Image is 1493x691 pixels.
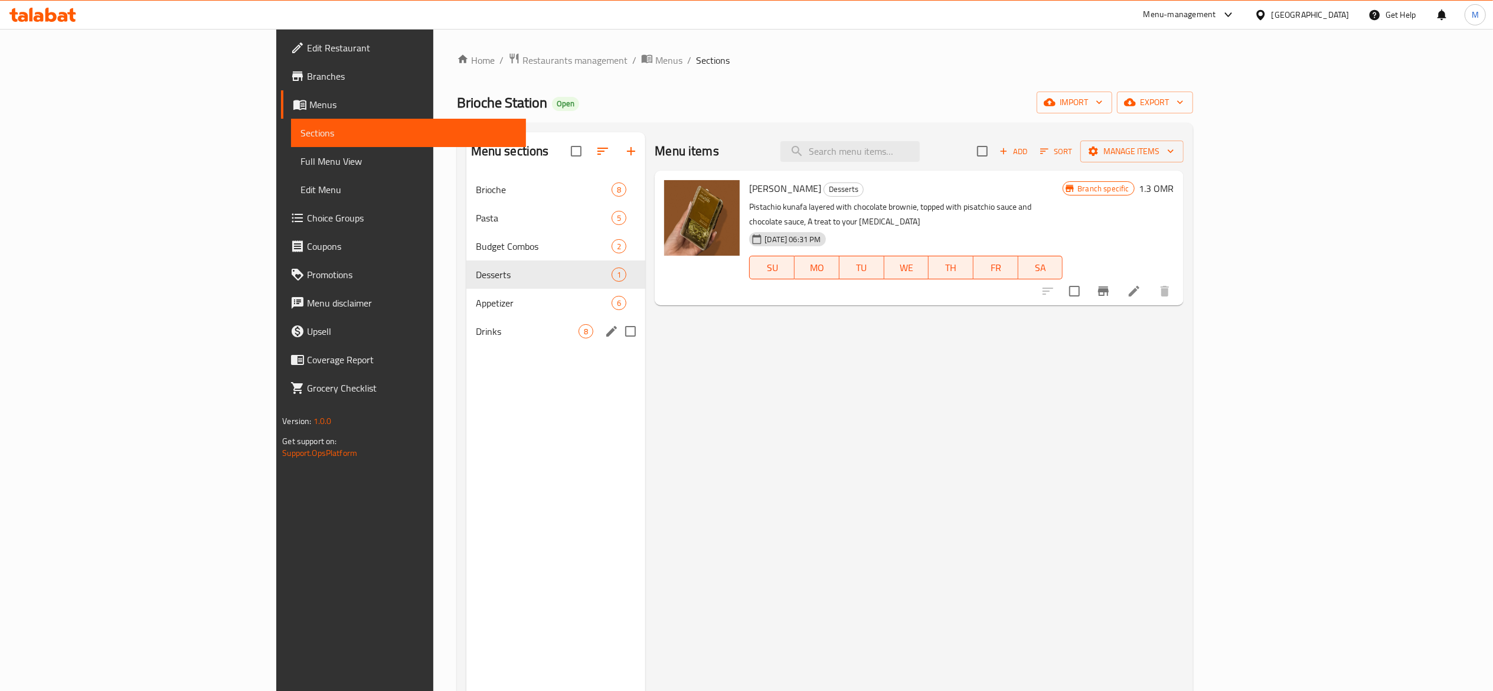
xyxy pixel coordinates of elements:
span: Branch specific [1073,183,1133,194]
span: Sort [1040,145,1073,158]
span: Menus [655,53,682,67]
span: Open [552,99,579,109]
a: Grocery Checklist [281,374,525,402]
li: / [632,53,636,67]
a: Edit Restaurant [281,34,525,62]
span: import [1046,95,1103,110]
h2: Menu items [655,142,719,160]
p: Pistachio kunafa layered with chocolate brownie, topped with pisatchio sauce and chocolate sauce,... [749,200,1063,229]
span: M [1472,8,1479,21]
button: Add section [617,137,645,165]
img: Matilda Brownies [664,180,740,256]
a: Sections [291,119,525,147]
div: Drinks8edit [466,317,646,345]
span: Brioche [476,182,612,197]
span: WE [889,259,924,276]
span: Get support on: [282,433,337,449]
button: import [1037,92,1112,113]
button: SU [749,256,795,279]
div: items [612,268,626,282]
div: items [612,182,626,197]
button: MO [795,256,839,279]
span: Pasta [476,211,612,225]
nav: breadcrumb [457,53,1193,68]
span: Sections [300,126,516,140]
span: Version: [282,413,311,429]
button: delete [1151,277,1179,305]
button: Add [995,142,1033,161]
div: items [579,324,593,338]
div: Menu-management [1144,8,1216,22]
button: Branch-specific-item [1089,277,1118,305]
span: Grocery Checklist [307,381,516,395]
span: Sort items [1033,142,1080,161]
a: Coupons [281,232,525,260]
span: Branches [307,69,516,83]
a: Promotions [281,260,525,289]
span: TH [933,259,969,276]
span: Edit Menu [300,182,516,197]
a: Edit Menu [291,175,525,204]
a: Menus [281,90,525,119]
span: Menu disclaimer [307,296,516,310]
span: SU [754,259,790,276]
span: Choice Groups [307,211,516,225]
a: Choice Groups [281,204,525,232]
li: / [687,53,691,67]
div: Open [552,97,579,111]
button: export [1117,92,1193,113]
input: search [780,141,920,162]
span: 6 [612,298,626,309]
span: 2 [612,241,626,252]
div: items [612,239,626,253]
span: 1.0.0 [313,413,332,429]
div: Budget Combos2 [466,232,646,260]
button: Manage items [1080,141,1184,162]
nav: Menu sections [466,171,646,350]
span: Select all sections [564,139,589,164]
span: export [1126,95,1184,110]
span: Desserts [476,268,612,282]
span: Full Menu View [300,154,516,168]
a: Branches [281,62,525,90]
span: Sort sections [589,137,617,165]
span: Desserts [824,182,863,196]
button: SA [1018,256,1063,279]
button: edit [603,322,620,340]
span: 5 [612,213,626,224]
span: FR [978,259,1014,276]
span: TU [844,259,880,276]
button: TH [929,256,973,279]
span: [PERSON_NAME] [749,180,821,197]
div: items [612,211,626,225]
span: Sections [696,53,730,67]
a: Coverage Report [281,345,525,374]
span: Drinks [476,324,579,338]
span: Select section [970,139,995,164]
a: Restaurants management [508,53,628,68]
span: Edit Restaurant [307,41,516,55]
span: Budget Combos [476,239,612,253]
a: Support.OpsPlatform [282,445,357,461]
span: Menus [309,97,516,112]
span: Coverage Report [307,353,516,367]
a: Menus [641,53,682,68]
div: [GEOGRAPHIC_DATA] [1272,8,1350,21]
span: Brioche Station [457,89,547,116]
div: Appetizer6 [466,289,646,317]
span: MO [799,259,835,276]
span: SA [1023,259,1059,276]
button: TU [839,256,884,279]
span: Restaurants management [522,53,628,67]
span: Coupons [307,239,516,253]
span: Add item [995,142,1033,161]
h6: 1.3 OMR [1139,180,1174,197]
span: Select to update [1062,279,1087,304]
span: Promotions [307,268,516,282]
button: FR [973,256,1018,279]
span: 8 [579,326,593,337]
span: Upsell [307,324,516,338]
span: [DATE] 06:31 PM [760,234,825,245]
button: Sort [1037,142,1076,161]
a: Menu disclaimer [281,289,525,317]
